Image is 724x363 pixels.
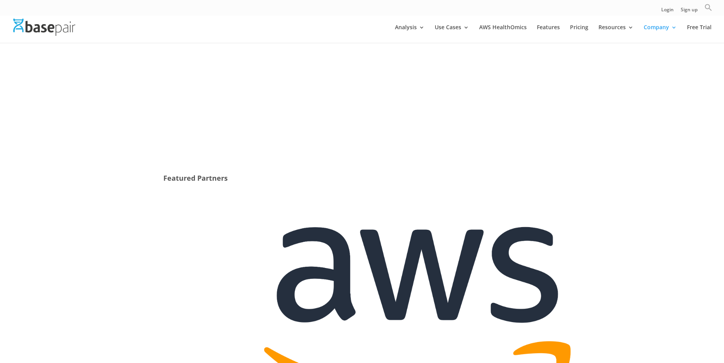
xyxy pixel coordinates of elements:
[321,90,403,110] a: Become a partner
[13,19,75,35] img: Basepair
[644,25,677,43] a: Company
[479,25,527,43] a: AWS HealthOmics
[705,4,712,11] svg: Search
[598,25,634,43] a: Resources
[152,19,572,63] span: At Basepair, we believe in the strength of collaboration and the transformative potential that pa...
[570,25,588,43] a: Pricing
[661,7,674,16] a: Login
[681,7,697,16] a: Sign up
[163,173,228,183] strong: Featured Partners
[376,46,462,54] strong: Basepair Partner Program (BPP)
[705,4,712,16] a: Search Icon Link
[687,25,712,43] a: Free Trial
[537,25,560,43] a: Features
[395,25,425,43] a: Analysis
[435,25,469,43] a: Use Cases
